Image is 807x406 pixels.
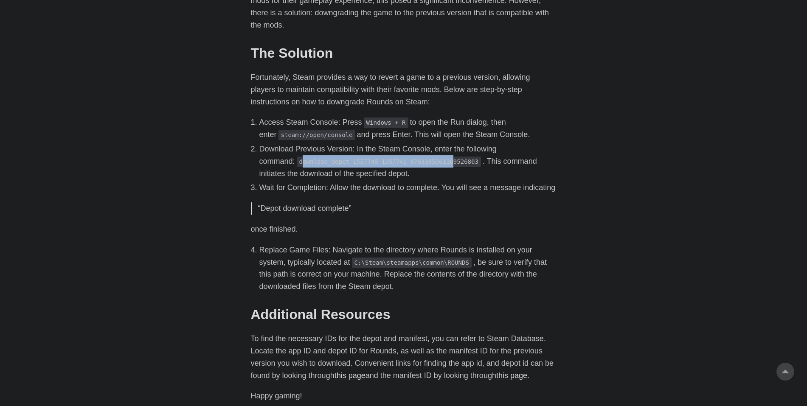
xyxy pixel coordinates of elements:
a: go to top [776,363,794,381]
code: download_depot 1557740 1557741 8703385561169526803 [297,157,481,167]
p: Happy gaming! [251,390,557,402]
li: Access Steam Console: Press to open the Run dialog, then enter and press Enter. This will open th... [259,116,557,141]
p: “Depot download complete” [258,202,551,215]
h2: Additional Resources [251,306,557,322]
a: this page [496,371,527,380]
p: To find the necessary IDs for the depot and manifest, you can refer to Steam Database. Locate the... [251,333,557,381]
code: Windows + R [364,118,408,128]
li: Wait for Completion: Allow the download to complete. You will see a message indicating [259,182,557,194]
p: Fortunately, Steam provides a way to revert a game to a previous version, allowing players to mai... [251,71,557,108]
li: Download Previous Version: In the Steam Console, enter the following command: . This command init... [259,143,557,179]
li: Replace Game Files: Navigate to the directory where Rounds is installed on your system, typically... [259,244,557,293]
code: steam://open/console [278,130,355,140]
a: this page [335,371,366,380]
code: C:\Steam\steamapps\common\ROUNDS [352,258,472,268]
h2: The Solution [251,45,557,61]
p: once finished. [251,223,557,235]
